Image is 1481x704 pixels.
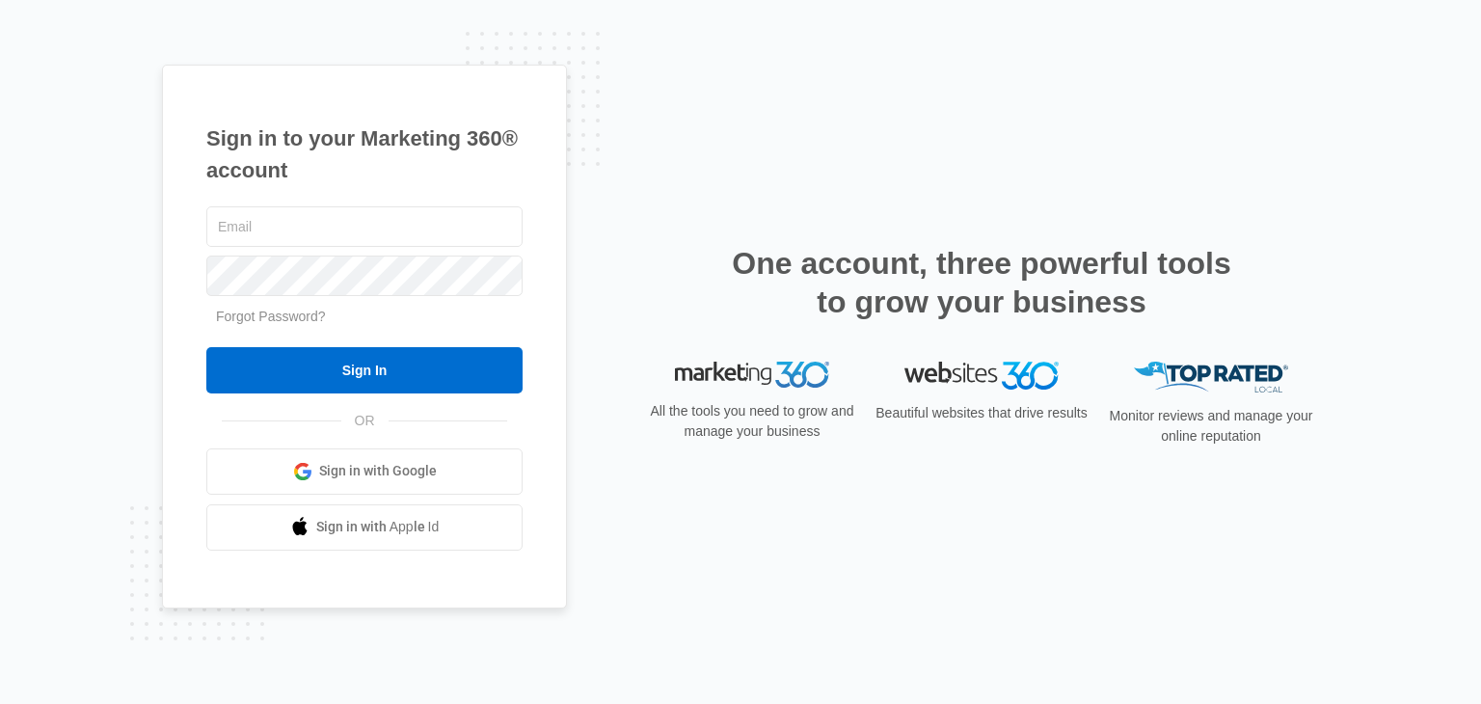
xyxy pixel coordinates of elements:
h1: Sign in to your Marketing 360® account [206,122,523,186]
img: Top Rated Local [1134,362,1288,393]
span: Sign in with Apple Id [316,517,440,537]
span: OR [341,411,389,431]
a: Sign in with Apple Id [206,504,523,551]
p: All the tools you need to grow and manage your business [644,401,860,442]
p: Monitor reviews and manage your online reputation [1103,406,1319,447]
img: Websites 360 [904,362,1059,390]
h2: One account, three powerful tools to grow your business [726,244,1237,321]
input: Email [206,206,523,247]
img: Marketing 360 [675,362,829,389]
a: Forgot Password? [216,309,326,324]
span: Sign in with Google [319,461,437,481]
input: Sign In [206,347,523,393]
p: Beautiful websites that drive results [874,403,1090,423]
a: Sign in with Google [206,448,523,495]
